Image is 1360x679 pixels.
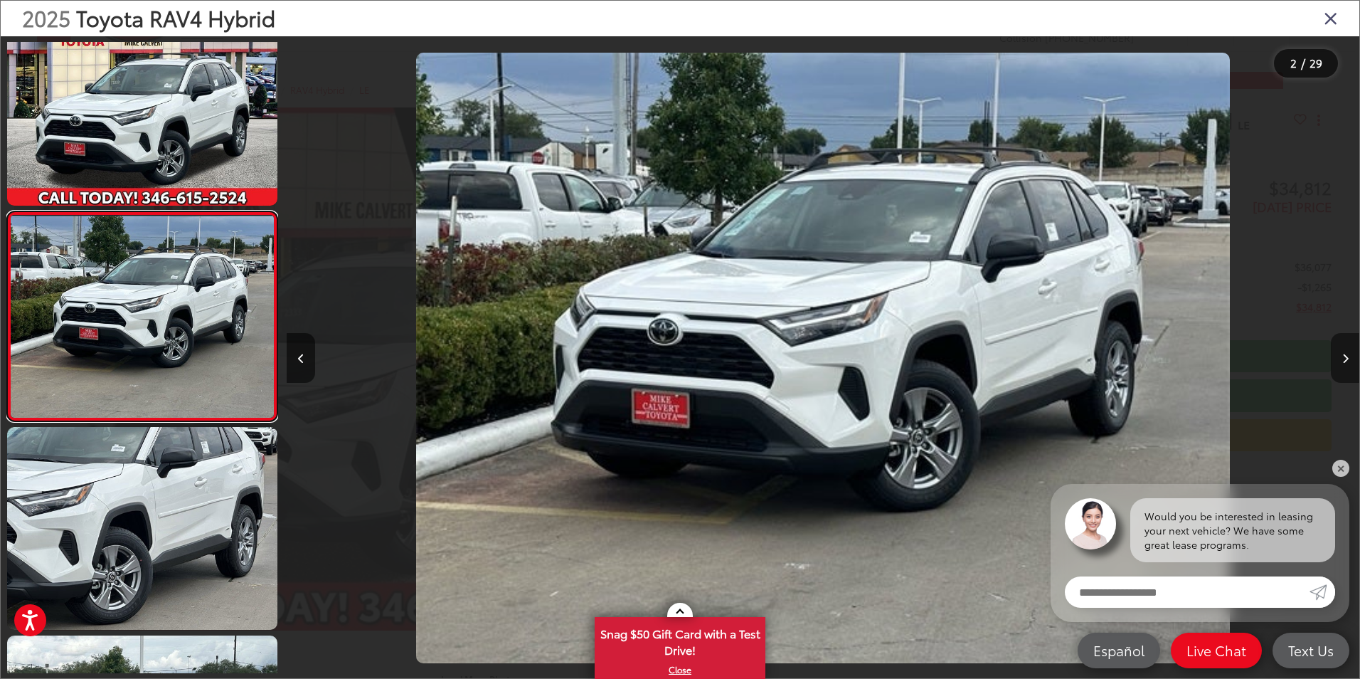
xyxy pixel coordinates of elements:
span: 29 [1309,55,1322,70]
img: 2025 Toyota RAV4 Hybrid LE [4,425,280,632]
a: Text Us [1273,633,1349,668]
button: Previous image [287,333,315,383]
a: Live Chat [1171,633,1262,668]
i: Close gallery [1324,9,1338,27]
img: 2025 Toyota RAV4 Hybrid LE [416,53,1231,664]
span: Live Chat [1179,641,1253,659]
img: 2025 Toyota RAV4 Hybrid LE [4,1,280,208]
div: Would you be interested in leasing your next vehicle? We have some great lease programs. [1130,498,1335,562]
div: 2025 Toyota RAV4 Hybrid LE 1 [287,53,1359,664]
span: 2 [1290,55,1297,70]
img: 2025 Toyota RAV4 Hybrid LE [8,216,276,417]
span: Español [1086,641,1152,659]
span: / [1300,58,1307,68]
a: Submit [1309,577,1335,608]
input: Enter your message [1065,577,1309,608]
a: Español [1078,633,1160,668]
img: Agent profile photo [1065,498,1116,549]
span: Toyota RAV4 Hybrid [76,2,275,33]
span: Text Us [1281,641,1341,659]
button: Next image [1331,333,1359,383]
span: 2025 [22,2,70,33]
span: Snag $50 Gift Card with a Test Drive! [596,619,764,662]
